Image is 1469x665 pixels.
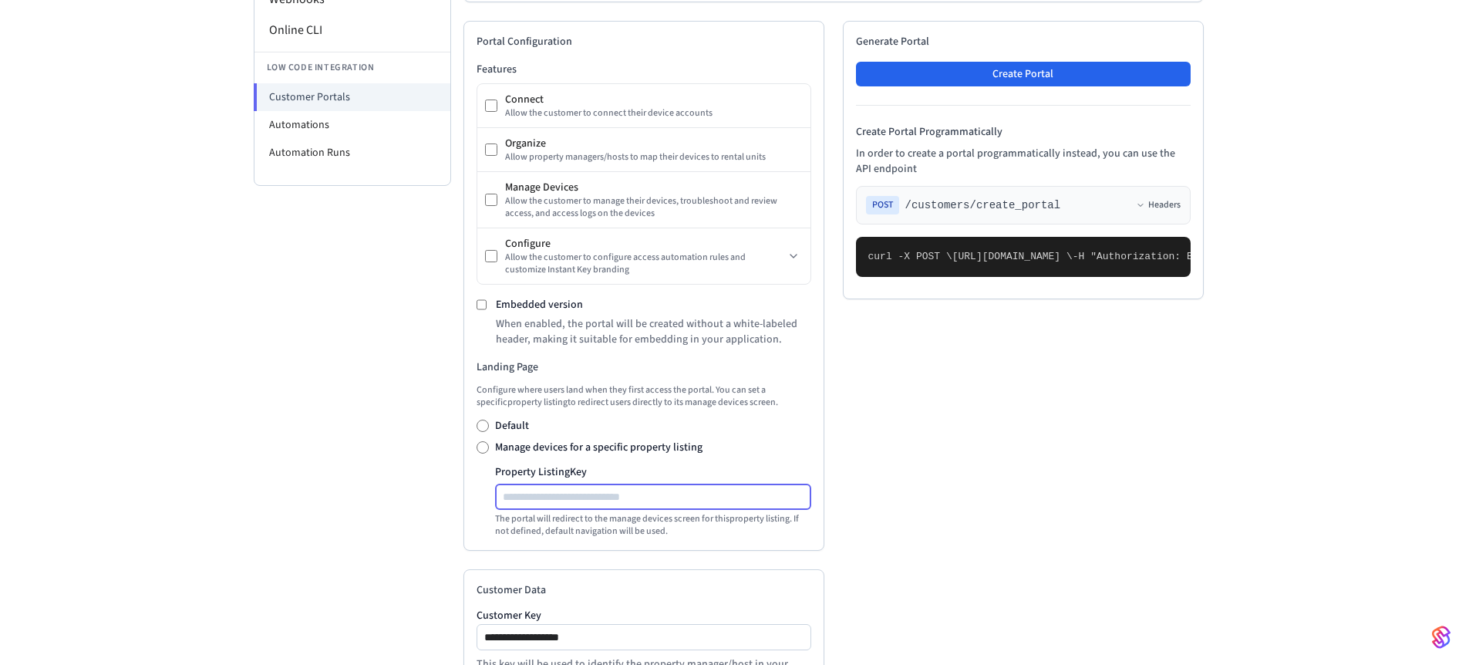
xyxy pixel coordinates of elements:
[477,34,811,49] h2: Portal Configuration
[505,92,803,107] div: Connect
[477,610,811,621] label: Customer Key
[477,582,811,598] h2: Customer Data
[496,297,583,312] label: Embedded version
[505,107,803,120] div: Allow the customer to connect their device accounts
[254,111,450,139] li: Automations
[495,464,587,480] label: Property Listing Key
[856,34,1191,49] h2: Generate Portal
[952,251,1073,262] span: [URL][DOMAIN_NAME] \
[868,251,952,262] span: curl -X POST \
[505,236,784,251] div: Configure
[505,180,803,195] div: Manage Devices
[254,15,450,46] li: Online CLI
[1432,625,1450,650] img: SeamLogoGradient.69752ec5.svg
[505,251,784,276] div: Allow the customer to configure access automation rules and customize Instant Key branding
[505,195,803,220] div: Allow the customer to manage their devices, troubleshoot and review access, and access logs on th...
[254,52,450,83] li: Low Code Integration
[856,124,1191,140] h4: Create Portal Programmatically
[1073,251,1361,262] span: -H "Authorization: Bearer seam_api_key_123456" \
[477,360,811,375] h3: Landing Page
[866,196,899,214] span: POST
[495,440,702,455] label: Manage devices for a specific property listing
[254,83,450,111] li: Customer Portals
[505,151,803,164] div: Allow property managers/hosts to map their devices to rental units
[1136,199,1181,211] button: Headers
[477,62,811,77] h3: Features
[905,197,1061,213] span: /customers/create_portal
[495,513,811,538] p: The portal will redirect to the manage devices screen for this property listing . If not defined,...
[856,62,1191,86] button: Create Portal
[254,139,450,167] li: Automation Runs
[505,136,803,151] div: Organize
[495,418,529,434] label: Default
[856,146,1191,177] p: In order to create a portal programmatically instead, you can use the API endpoint
[496,316,811,347] p: When enabled, the portal will be created without a white-labeled header, making it suitable for e...
[477,384,811,409] p: Configure where users land when they first access the portal. You can set a specific property lis...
